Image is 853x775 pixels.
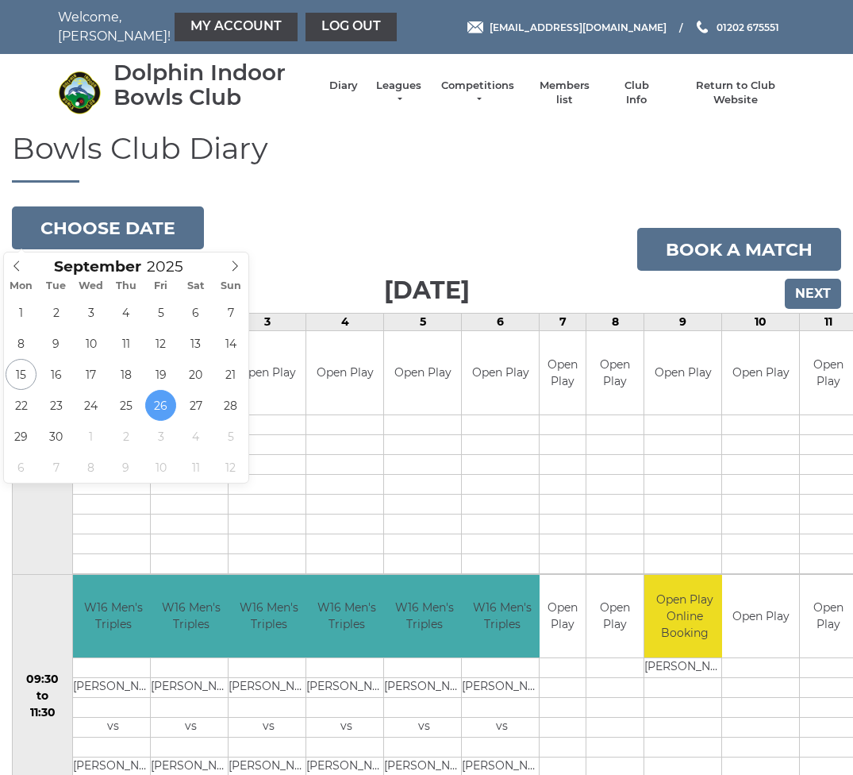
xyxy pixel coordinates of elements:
td: 7 [540,314,586,331]
td: Open Play [540,575,586,658]
a: My Account [175,13,298,41]
span: September 28, 2025 [215,390,246,421]
h1: Bowls Club Diary [12,132,841,183]
span: September 30, 2025 [40,421,71,452]
td: Open Play [722,331,799,414]
span: Thu [109,281,144,291]
button: Choose date [12,206,204,249]
a: Email [EMAIL_ADDRESS][DOMAIN_NAME] [467,20,667,35]
span: September 1, 2025 [6,297,37,328]
td: 4 [306,314,384,331]
span: Scroll to increment [54,260,141,275]
span: Fri [144,281,179,291]
span: October 10, 2025 [145,452,176,483]
span: September 11, 2025 [110,328,141,359]
td: vs [73,718,153,738]
td: 3 [229,314,306,331]
a: Phone us 01202 675551 [694,20,779,35]
img: Phone us [697,21,708,33]
td: Open Play [586,575,644,658]
span: October 6, 2025 [6,452,37,483]
input: Scroll to increment [141,257,203,276]
span: October 11, 2025 [180,452,211,483]
span: September 15, 2025 [6,359,37,390]
td: W16 Men's Triples [151,575,231,658]
span: Sat [179,281,213,291]
span: September 4, 2025 [110,297,141,328]
td: Open Play [306,331,383,414]
span: October 3, 2025 [145,421,176,452]
td: 9 [644,314,722,331]
span: October 5, 2025 [215,421,246,452]
span: October 2, 2025 [110,421,141,452]
td: Open Play Online Booking [644,575,724,658]
td: [PERSON_NAME] [73,678,153,698]
td: W16 Men's Triples [384,575,464,658]
span: September 10, 2025 [75,328,106,359]
span: September 6, 2025 [180,297,211,328]
span: September 9, 2025 [40,328,71,359]
span: October 1, 2025 [75,421,106,452]
a: Competitions [440,79,516,107]
a: Club Info [613,79,659,107]
span: September 22, 2025 [6,390,37,421]
span: September 20, 2025 [180,359,211,390]
a: Return to Club Website [675,79,795,107]
td: [PERSON_NAME] [306,678,386,698]
td: 5 [384,314,462,331]
a: Log out [305,13,397,41]
div: Dolphin Indoor Bowls Club [113,60,313,110]
span: [EMAIL_ADDRESS][DOMAIN_NAME] [490,21,667,33]
td: Open Play [384,331,461,414]
span: September 8, 2025 [6,328,37,359]
span: Tue [39,281,74,291]
span: September 14, 2025 [215,328,246,359]
span: September 5, 2025 [145,297,176,328]
td: Open Play [644,331,721,414]
span: October 12, 2025 [215,452,246,483]
span: September 17, 2025 [75,359,106,390]
span: October 4, 2025 [180,421,211,452]
td: W16 Men's Triples [462,575,542,658]
span: September 19, 2025 [145,359,176,390]
input: Next [785,279,841,309]
span: Sun [213,281,248,291]
span: October 8, 2025 [75,452,106,483]
span: September 21, 2025 [215,359,246,390]
a: Book a match [637,228,841,271]
span: October 9, 2025 [110,452,141,483]
td: W16 Men's Triples [306,575,386,658]
td: Open Play [722,575,799,658]
td: vs [462,718,542,738]
td: [PERSON_NAME] [151,678,231,698]
span: 01202 675551 [717,21,779,33]
img: Dolphin Indoor Bowls Club [58,71,102,114]
td: 8 [586,314,644,331]
td: Open Play [462,331,539,414]
a: Diary [329,79,358,93]
td: Open Play [540,331,586,414]
td: 10 [722,314,800,331]
span: September 23, 2025 [40,390,71,421]
span: September 29, 2025 [6,421,37,452]
td: vs [306,718,386,738]
img: Email [467,21,483,33]
span: September 18, 2025 [110,359,141,390]
nav: Welcome, [PERSON_NAME]! [58,8,352,46]
a: Leagues [374,79,424,107]
span: September 2, 2025 [40,297,71,328]
span: September 13, 2025 [180,328,211,359]
span: Wed [74,281,109,291]
td: 6 [462,314,540,331]
span: Mon [4,281,39,291]
span: October 7, 2025 [40,452,71,483]
td: W16 Men's Triples [73,575,153,658]
a: Members list [532,79,597,107]
td: vs [229,718,309,738]
span: September 16, 2025 [40,359,71,390]
td: W16 Men's Triples [229,575,309,658]
span: September 27, 2025 [180,390,211,421]
td: Open Play [229,331,305,414]
span: September 24, 2025 [75,390,106,421]
span: September 7, 2025 [215,297,246,328]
